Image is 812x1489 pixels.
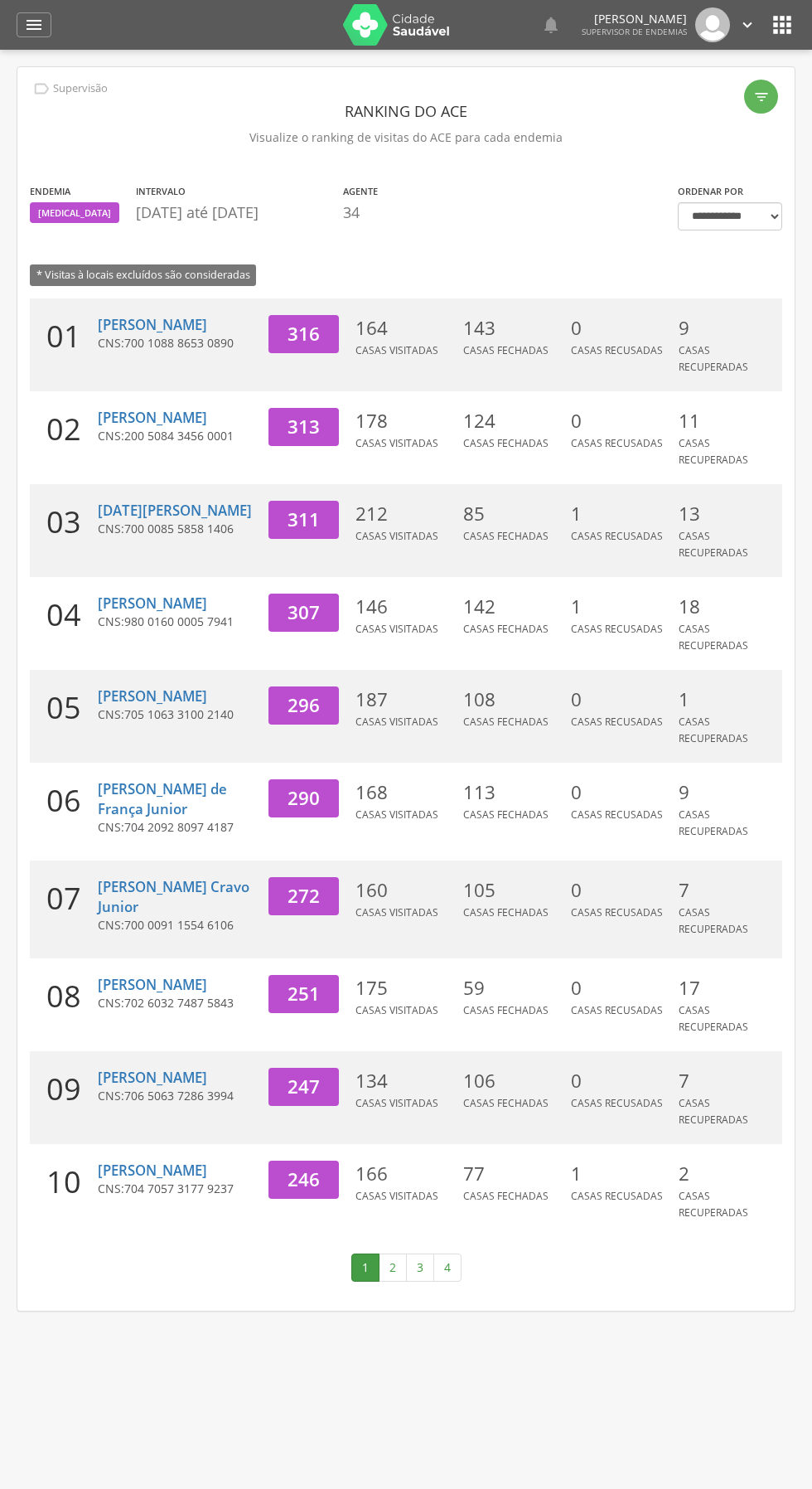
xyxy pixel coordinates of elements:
span: 251 [288,981,320,1006]
p: 106 [463,1068,563,1094]
p: 7 [679,1068,778,1094]
label: Endemia [30,185,70,198]
div: 02 [30,391,98,484]
div: Filtro [744,80,778,114]
div: 08 [30,958,98,1051]
span: Casas Recuperadas [679,343,748,374]
div: 10 [30,1144,98,1237]
a: 4 [433,1254,462,1282]
span: 700 0085 5858 1406 [124,521,234,536]
span: Casas Recuperadas [679,1189,748,1220]
span: 246 [288,1166,320,1192]
a: 3 [406,1254,434,1282]
span: Casas Fechadas [463,343,549,357]
span: Casas Recusadas [571,1003,663,1017]
p: 178 [355,408,455,434]
p: 7 [679,877,778,904]
label: Agente [343,185,378,198]
p: 164 [355,315,455,342]
p: CNS: [98,995,256,1011]
p: 0 [571,975,670,1002]
span: Casas Recuperadas [679,1096,748,1127]
p: 1 [571,594,670,620]
a: [PERSON_NAME] [98,686,207,706]
a:  [738,7,756,42]
span: 290 [288,785,320,811]
p: CNS: [98,1181,256,1197]
p: CNS: [98,1088,256,1104]
p: 0 [571,315,670,342]
p: [DATE] até [DATE] [136,202,335,224]
span: Casas Recuperadas [679,1003,748,1034]
span: 311 [288,507,320,532]
label: Ordenar por [678,185,743,198]
p: 124 [463,408,563,434]
span: 247 [288,1074,320,1099]
span: Casas Recusadas [571,808,663,822]
a: [PERSON_NAME] [98,315,207,334]
i:  [32,80,51,98]
span: Casas Recuperadas [679,715,748,745]
span: Casas Visitadas [355,808,438,822]
span: Casas Fechadas [463,808,549,822]
header: Ranking do ACE [30,96,782,126]
span: Casas Fechadas [463,1003,549,1017]
div: 05 [30,670,98,763]
p: 166 [355,1161,455,1187]
a: [PERSON_NAME] Cravo Junior [98,877,249,916]
span: Casas Visitadas [355,1189,438,1203]
span: Casas Recusadas [571,622,663,636]
span: Casas Visitadas [355,622,438,636]
span: [MEDICAL_DATA] [38,206,111,220]
p: 0 [571,408,670,434]
a: [PERSON_NAME] [98,594,207,613]
div: 04 [30,577,98,670]
span: Casas Visitadas [355,529,438,543]
i:  [541,15,561,35]
a: 2 [379,1254,407,1282]
p: CNS: [98,335,256,352]
a: 1 [351,1254,379,1282]
span: Casas Visitadas [355,905,438,919]
a:  [541,7,561,42]
p: CNS: [98,521,256,537]
p: 212 [355,501,455,527]
span: Casas Visitadas [355,343,438,357]
span: Casas Recusadas [571,343,663,357]
p: 0 [571,877,670,904]
span: 980 0160 0005 7941 [124,614,234,629]
p: 113 [463,779,563,806]
p: CNS: [98,819,256,836]
p: 146 [355,594,455,620]
i:  [769,12,795,38]
div: 07 [30,861,98,958]
span: 704 7057 3177 9237 [124,1181,234,1196]
span: Casas Fechadas [463,715,549,729]
p: 1 [571,501,670,527]
span: 700 0091 1554 6106 [124,917,234,933]
span: Casas Recuperadas [679,529,748,560]
p: 0 [571,1068,670,1094]
p: CNS: [98,428,256,444]
p: 34 [343,202,378,224]
div: 01 [30,298,98,391]
p: 59 [463,975,563,1002]
span: Casas Recusadas [571,436,663,450]
a: [PERSON_NAME] [98,1068,207,1087]
a: [PERSON_NAME] [98,1161,207,1180]
p: 9 [679,315,778,342]
a:  [17,12,51,37]
div: 06 [30,763,98,861]
span: 705 1063 3100 2140 [124,706,234,722]
p: 1 [571,1161,670,1187]
a: [PERSON_NAME] [98,408,207,427]
span: 296 [288,692,320,718]
span: 706 5063 7286 3994 [124,1088,234,1103]
span: 313 [288,414,320,439]
p: 85 [463,501,563,527]
p: 134 [355,1068,455,1094]
span: 702 6032 7487 5843 [124,995,234,1011]
span: * Visitas à locais excluídos são consideradas [30,264,256,285]
a: [DATE][PERSON_NAME] [98,501,252,520]
p: CNS: [98,917,256,934]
